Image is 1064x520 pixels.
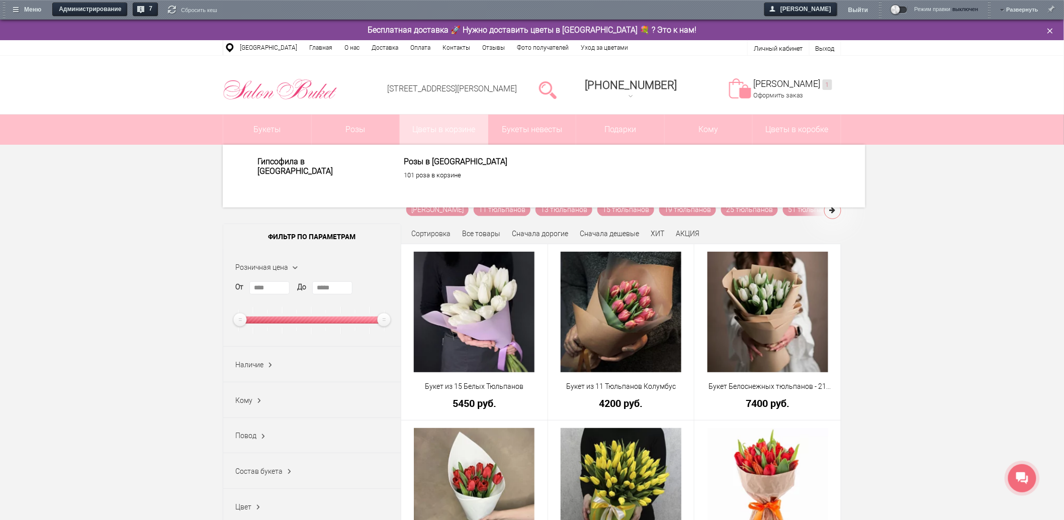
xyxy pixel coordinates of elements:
[215,25,849,35] div: Бесплатная доставка 🚀 Нужно доставить цветы в [GEOGRAPHIC_DATA] 💐 ? Это к нам!
[408,398,541,408] a: 5450 руб.
[223,76,338,102] img: Цветы Нижний Новгород
[235,467,283,475] span: Состав букета
[561,252,681,372] img: Букет из 11 Тюльпанов Колумбус
[597,203,654,216] a: 15 тюльпанов
[235,263,288,271] span: Розничная цена
[235,432,256,440] span: Повод
[707,252,828,372] img: Букет Белоснежных тюльпанов - 21 Светлый Тюльпан
[54,3,128,17] span: Администрирование
[701,398,834,408] a: 7400 руб.
[366,40,404,55] a: Доставка
[404,171,527,179] a: 101 роза в корзине
[8,3,48,17] a: Меню
[312,115,400,145] a: Розы
[181,6,217,15] span: Сбросить кеш
[52,3,128,17] a: Администрирование
[536,203,592,216] a: 13 тюльпанов
[511,40,575,55] a: Фото получателей
[387,84,517,93] a: [STREET_ADDRESS][PERSON_NAME]
[651,230,664,238] a: ХИТ
[555,398,688,408] a: 4200 руб.
[555,381,688,392] a: Букет из 11 Тюльпанов Колумбус
[816,45,835,52] a: Выход
[145,3,158,17] span: 7
[297,282,306,292] label: До
[823,79,832,90] ins: 1
[133,3,158,17] a: 7
[462,230,500,238] a: Все товары
[576,115,664,145] a: Подарки
[848,3,868,18] a: Выйти
[235,503,251,511] span: Цвет
[338,40,366,55] a: О нас
[488,115,576,145] a: Букеты невесты
[676,230,699,238] a: АКЦИЯ
[1007,3,1038,12] span: Развернуть
[436,40,476,55] a: Контакты
[235,361,263,369] span: Наличие
[753,78,832,90] a: [PERSON_NAME]1
[1007,3,1038,16] a: Развернуть
[585,79,677,91] span: [PHONE_NUMBER]
[10,3,48,18] span: Меню
[915,6,951,18] span: Режим правки
[512,230,568,238] a: Сначала дорогие
[235,282,243,292] label: От
[701,381,834,392] a: Букет Белоснежных тюльпанов - 21 Светлый Тюльпан
[408,381,541,392] a: Букет из 15 Белых Тюльпанов
[476,40,511,55] a: Отзывы
[766,3,838,17] span: [PERSON_NAME]
[721,203,778,216] a: 25 тюльпанов
[665,115,753,145] span: Кому
[659,203,716,216] a: 19 тюльпанов
[953,7,979,12] span: выключен
[223,115,311,145] a: Букеты
[892,6,979,18] a: Режим правкивыключен
[783,203,832,216] a: 51 тюльпан
[754,45,803,52] a: Личный кабинет
[411,230,451,238] span: Сортировка
[235,396,252,404] span: Кому
[404,40,436,55] a: Оплата
[404,157,527,166] a: Розы в [GEOGRAPHIC_DATA]
[753,115,841,145] a: Цветы в коробке
[168,6,217,16] a: Сбросить кеш
[764,3,838,17] a: [PERSON_NAME]
[257,157,381,176] a: Гипсофила в [GEOGRAPHIC_DATA]
[414,252,535,372] img: Букет из 15 Белых Тюльпанов
[580,230,639,238] a: Сначала дешевые
[223,224,401,249] span: Фильтр по параметрам
[575,40,634,55] a: Уход за цветами
[406,203,469,216] a: [PERSON_NAME]
[303,40,338,55] a: Главная
[234,40,303,55] a: [GEOGRAPHIC_DATA]
[753,91,804,99] a: Оформить заказ
[400,115,488,145] a: Цветы в корзине
[474,203,530,216] a: 11 тюльпанов
[579,75,683,104] a: [PHONE_NUMBER]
